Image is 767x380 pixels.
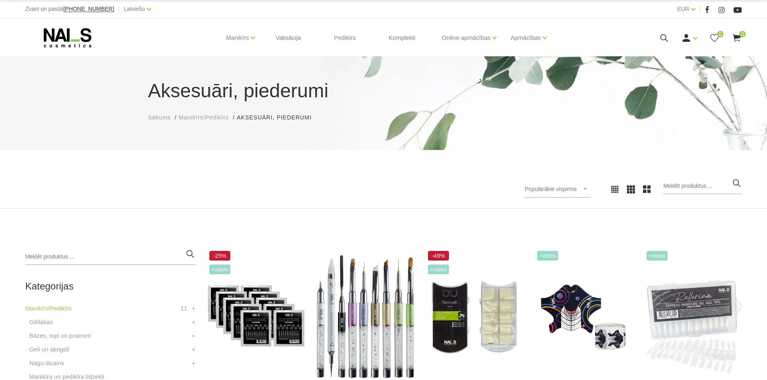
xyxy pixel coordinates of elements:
a: Vaksācija [269,18,307,57]
span: 11 [180,304,187,313]
span: +Video [209,265,230,274]
a: EUR [677,4,689,14]
a: Geli un akrigeli [29,345,69,354]
span: -49% [428,251,449,261]
a: + [192,345,195,354]
a: Komplekti [382,18,422,57]
a: + [192,317,195,327]
span: | [699,4,701,14]
a: Apmācības [511,22,541,54]
a: [PHONE_NUMBER] [64,6,114,12]
a: Nagu dizains [29,358,64,368]
a: Gēllakas [29,317,53,327]
a: 0 [709,33,719,43]
span: | [118,4,120,14]
a: Online apmācības [442,22,490,54]
h2: Kategorijas [25,281,195,292]
a: Manikīrs/Pedikīrs [179,113,229,122]
span: 0 [739,31,746,37]
a: Latviešu [124,4,145,14]
a: + [192,304,195,313]
h1: Aksesuāri, piederumi [148,76,619,105]
span: 0 [717,31,724,37]
input: Meklēt produktus ... [663,178,742,194]
a: + [192,358,195,368]
span: +Video [647,251,668,261]
span: Sākums [148,114,171,121]
span: -25% [209,251,230,261]
a: Pedikīrs [327,18,362,57]
span: +Video [537,251,558,261]
a: + [192,331,195,341]
a: 0 [732,33,742,43]
input: Meklēt produktus ... [25,249,195,265]
a: Manikīrs [226,22,249,54]
span: +Video [428,265,449,274]
a: Bāzes, topi un praimeri [29,331,91,341]
a: Sākums [148,113,171,122]
div: Zvani un pasūti [25,4,114,14]
a: Manikīrs/Pedikīrs [25,304,72,313]
li: Aksesuāri, piederumi [237,113,320,122]
span: Populārākie vispirms [525,186,577,192]
span: Manikīrs/Pedikīrs [179,114,229,121]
